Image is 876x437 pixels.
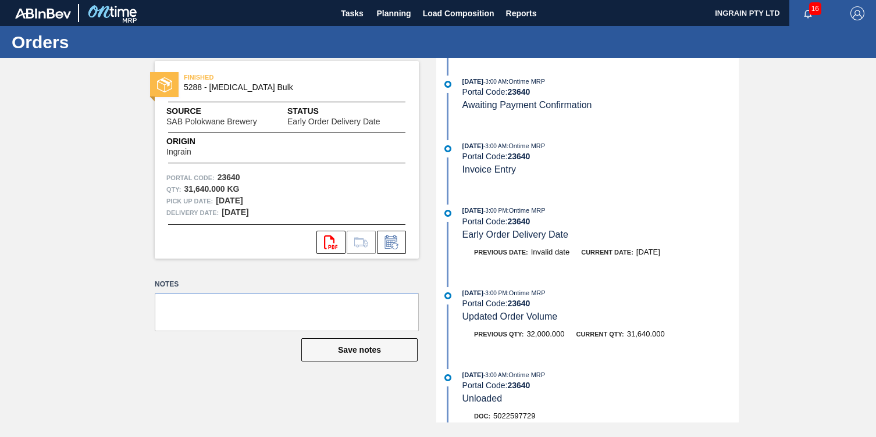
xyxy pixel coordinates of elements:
span: Previous Qty: [474,331,524,338]
span: : Ontime MRP [507,207,546,214]
strong: 23640 [507,299,530,308]
label: Notes [155,276,419,293]
div: Inform order change [377,231,406,254]
div: Portal Code: [462,87,739,96]
span: - 3:00 PM [483,207,507,214]
span: SAB Polokwane Brewery [166,117,257,126]
strong: [DATE] [222,207,248,217]
span: - 3:00 AM [483,143,507,149]
img: atual [444,145,451,152]
span: - 3:00 PM [483,290,507,296]
span: [DATE] [462,289,483,296]
span: [DATE] [462,371,483,378]
img: Logout [850,6,864,20]
span: Unloaded [462,393,503,403]
div: Portal Code: [462,152,739,161]
strong: 23640 [218,173,240,182]
span: 31,640.000 [627,329,665,338]
span: Origin [166,135,220,148]
span: Source [166,105,287,117]
span: : Ontime MRP [507,289,546,296]
span: Status [287,105,407,117]
img: status [157,77,172,92]
div: Go to Load Composition [347,231,376,254]
img: TNhmsLtSVTkK8tSr43FrP2fwEKptu5GPRR3wAAAABJRU5ErkJggg== [15,8,71,19]
img: atual [444,374,451,381]
span: Load Composition [423,6,494,20]
span: [DATE] [636,248,660,256]
h1: Orders [12,35,218,49]
strong: 23640 [507,87,530,96]
span: Doc: [474,413,490,420]
span: Ingrain [166,148,191,156]
span: [DATE] [462,78,483,85]
span: Early Order Delivery Date [462,230,568,239]
span: 5022597729 [493,411,535,420]
span: Pick up Date: [166,195,213,207]
span: Invalid date [531,248,570,256]
img: atual [444,81,451,88]
span: Early Order Delivery Date [287,117,380,126]
span: FINISHED [184,71,347,83]
span: 32,000.000 [526,329,564,338]
div: Portal Code: [462,381,739,390]
span: 16 [809,2,821,15]
span: Updated Order Volume [462,311,558,321]
strong: [DATE] [216,196,243,205]
span: Tasks [340,6,365,20]
span: - 3:00 AM [483,78,507,85]
span: : Ontime MRP [507,371,545,378]
strong: 23640 [507,152,530,161]
button: Notifications [789,5,827,22]
span: 5288 - Dextrose Bulk [184,83,395,92]
span: : Ontime MRP [507,142,545,149]
div: Portal Code: [462,217,739,226]
span: Portal Code: [166,172,215,184]
strong: 31,640.000 KG [184,184,239,194]
span: : Ontime MRP [507,78,545,85]
span: Qty : [166,184,181,195]
span: Invoice Entry [462,164,516,174]
strong: 23640 [507,381,530,390]
button: Save notes [301,338,418,361]
div: Portal Code: [462,299,739,308]
img: atual [444,292,451,299]
span: Planning [377,6,411,20]
span: Previous Date: [474,249,528,256]
span: - 3:00 AM [483,372,507,378]
span: [DATE] [462,207,483,214]
strong: 23640 [507,217,530,226]
div: Open PDF file [316,231,346,254]
span: Reports [506,6,537,20]
span: [DATE] [462,142,483,149]
span: Current Qty: [576,331,624,338]
span: Awaiting Payment Confirmation [462,100,592,110]
img: atual [444,210,451,217]
span: Delivery Date: [166,207,219,218]
span: Current Date: [581,249,633,256]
